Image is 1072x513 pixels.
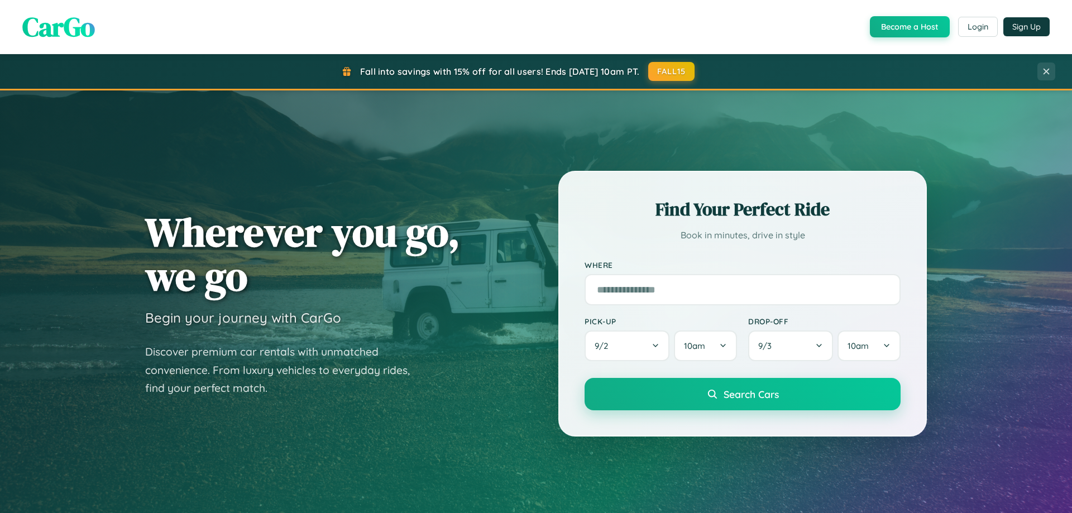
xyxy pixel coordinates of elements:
[360,66,640,77] span: Fall into savings with 15% off for all users! Ends [DATE] 10am PT.
[595,341,614,351] span: 9 / 2
[1003,17,1050,36] button: Sign Up
[585,227,901,243] p: Book in minutes, drive in style
[848,341,869,351] span: 10am
[837,330,901,361] button: 10am
[22,8,95,45] span: CarGo
[145,309,341,326] h3: Begin your journey with CarGo
[758,341,777,351] span: 9 / 3
[648,62,695,81] button: FALL15
[674,330,737,361] button: 10am
[585,260,901,270] label: Where
[145,210,460,298] h1: Wherever you go, we go
[684,341,705,351] span: 10am
[748,317,901,326] label: Drop-off
[958,17,998,37] button: Login
[724,388,779,400] span: Search Cars
[748,330,833,361] button: 9/3
[585,317,737,326] label: Pick-up
[585,197,901,222] h2: Find Your Perfect Ride
[585,378,901,410] button: Search Cars
[870,16,950,37] button: Become a Host
[585,330,669,361] button: 9/2
[145,343,424,397] p: Discover premium car rentals with unmatched convenience. From luxury vehicles to everyday rides, ...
